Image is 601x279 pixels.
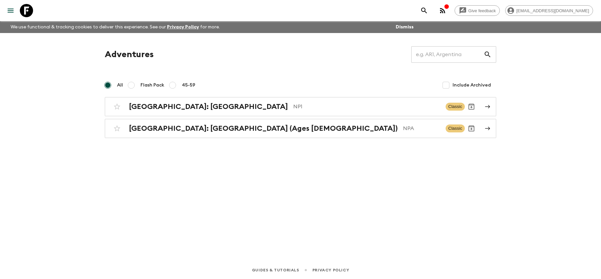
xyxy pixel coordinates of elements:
[513,8,593,13] span: [EMAIL_ADDRESS][DOMAIN_NAME]
[129,124,398,133] h2: [GEOGRAPHIC_DATA]: [GEOGRAPHIC_DATA] (Ages [DEMOGRAPHIC_DATA])
[140,82,164,88] span: Flash Pack
[446,103,465,111] span: Classic
[411,45,484,64] input: e.g. AR1, Argentina
[403,124,440,132] p: NPA
[465,122,478,135] button: Archive
[117,82,123,88] span: All
[4,4,17,17] button: menu
[455,5,500,16] a: Give feedback
[505,5,593,16] div: [EMAIL_ADDRESS][DOMAIN_NAME]
[252,266,299,274] a: Guides & Tutorials
[312,266,349,274] a: Privacy Policy
[129,102,288,111] h2: [GEOGRAPHIC_DATA]: [GEOGRAPHIC_DATA]
[8,21,222,33] p: We use functional & tracking cookies to deliver this experience. See our for more.
[293,103,440,111] p: NP1
[446,124,465,132] span: Classic
[105,48,154,61] h1: Adventures
[453,82,491,88] span: Include Archived
[105,97,496,116] a: [GEOGRAPHIC_DATA]: [GEOGRAPHIC_DATA]NP1ClassicArchive
[418,4,431,17] button: search adventures
[167,25,199,29] a: Privacy Policy
[394,22,415,32] button: Dismiss
[182,82,195,88] span: 45-59
[465,100,478,113] button: Archive
[465,8,500,13] span: Give feedback
[105,119,496,138] a: [GEOGRAPHIC_DATA]: [GEOGRAPHIC_DATA] (Ages [DEMOGRAPHIC_DATA])NPAClassicArchive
